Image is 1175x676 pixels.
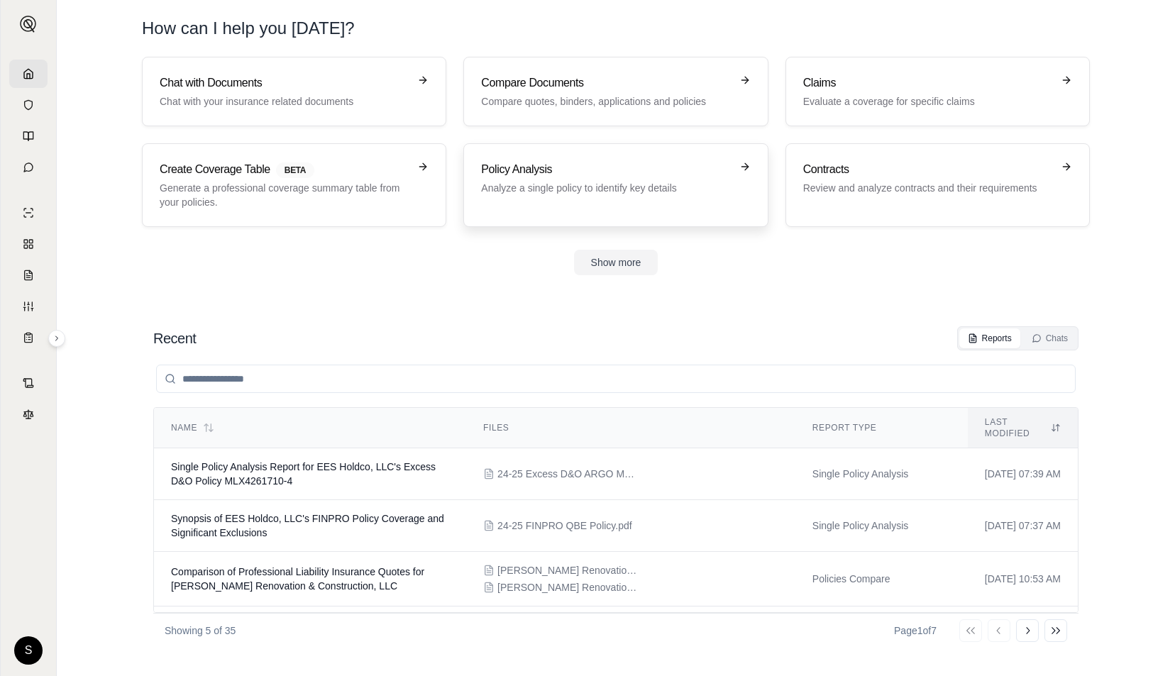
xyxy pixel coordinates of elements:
[9,230,48,258] a: Policy Comparisons
[9,60,48,88] a: Home
[276,162,314,178] span: BETA
[795,500,968,552] td: Single Policy Analysis
[894,624,937,638] div: Page 1 of 7
[466,408,795,448] th: Files
[785,57,1090,126] a: ClaimsEvaluate a coverage for specific claims
[153,328,196,348] h2: Recent
[9,292,48,321] a: Custom Report
[497,519,632,533] span: 24-25 FINPRO QBE Policy.pdf
[795,552,968,606] td: Policies Compare
[795,448,968,500] td: Single Policy Analysis
[14,636,43,665] div: S
[142,143,446,227] a: Create Coverage TableBETAGenerate a professional coverage summary table from your policies.
[959,328,1020,348] button: Reports
[142,57,446,126] a: Chat with DocumentsChat with your insurance related documents
[171,566,424,592] span: Comparison of Professional Liability Insurance Quotes for Ross Renovation & Construction, LLC
[9,153,48,182] a: Chat
[9,323,48,352] a: Coverage Table
[968,448,1078,500] td: [DATE] 07:39 AM
[968,500,1078,552] td: [DATE] 07:37 AM
[481,161,730,178] h3: Policy Analysis
[1032,333,1068,344] div: Chats
[9,369,48,397] a: Contract Analysis
[968,552,1078,606] td: [DATE] 10:53 AM
[9,91,48,119] a: Documents Vault
[481,94,730,109] p: Compare quotes, binders, applications and policies
[20,16,37,33] img: Expand sidebar
[795,408,968,448] th: Report Type
[968,606,1078,672] td: [DATE] 09:51 AM
[463,143,768,227] a: Policy AnalysisAnalyze a single policy to identify key details
[142,17,1090,40] h1: How can I help you [DATE]?
[463,57,768,126] a: Compare DocumentsCompare quotes, binders, applications and policies
[497,563,639,577] span: Ross Renovation Construction LLC - Quote (CelerityRisk).pdf
[9,400,48,428] a: Legal Search Engine
[481,181,730,195] p: Analyze a single policy to identify key details
[160,74,409,92] h3: Chat with Documents
[160,161,409,178] h3: Create Coverage Table
[160,94,409,109] p: Chat with your insurance related documents
[795,606,968,672] td: Single Policy Analysis
[803,74,1052,92] h3: Claims
[165,624,236,638] p: Showing 5 of 35
[574,250,658,275] button: Show more
[785,143,1090,227] a: ContractsReview and analyze contracts and their requirements
[160,181,409,209] p: Generate a professional coverage summary table from your policies.
[171,513,444,538] span: Synopsis of EES Holdco, LLC's FINPRO Policy Coverage and Significant Exclusions
[497,580,639,594] span: Ross Renovation Construction LLC - Quote (One80).pdf
[14,10,43,38] button: Expand sidebar
[9,199,48,227] a: Single Policy
[1023,328,1076,348] button: Chats
[171,461,436,487] span: Single Policy Analysis Report for EES Holdco, LLC's Excess D&O Policy MLX4261710-4
[171,422,449,433] div: Name
[497,467,639,481] span: 24-25 Excess D&O ARGO MLX4261710-4 Policy.pdf
[481,74,730,92] h3: Compare Documents
[803,181,1052,195] p: Review and analyze contracts and their requirements
[9,122,48,150] a: Prompt Library
[803,94,1052,109] p: Evaluate a coverage for specific claims
[48,330,65,347] button: Expand sidebar
[968,333,1012,344] div: Reports
[9,261,48,289] a: Claim Coverage
[803,161,1052,178] h3: Contracts
[985,416,1061,439] div: Last modified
